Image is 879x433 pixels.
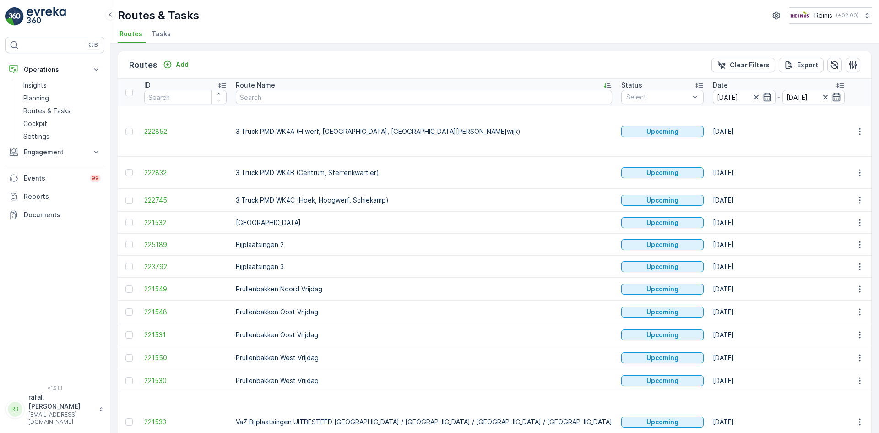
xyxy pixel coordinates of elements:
[27,7,66,26] img: logo_light-DOdMpM7g.png
[621,329,704,340] button: Upcoming
[646,127,678,136] p: Upcoming
[144,127,227,136] span: 222852
[646,262,678,271] p: Upcoming
[144,353,227,362] a: 221550
[777,92,781,103] p: -
[236,81,275,90] p: Route Name
[8,402,22,417] div: RR
[24,148,86,157] p: Engagement
[621,81,642,90] p: Status
[713,90,776,104] input: dd/mm/yyyy
[236,196,612,205] p: 3 Truck PMD WK4C (Hoek, Hoogwerf, Schiekamp)
[144,168,227,177] a: 222832
[24,210,101,219] p: Documents
[118,8,199,23] p: Routes & Tasks
[626,93,689,102] p: Select
[836,12,859,19] p: ( +02:00 )
[646,196,678,205] p: Upcoming
[782,90,845,104] input: dd/mm/yyyy
[144,196,227,205] a: 222745
[144,81,151,90] p: ID
[144,330,227,340] a: 221531
[144,90,227,104] input: Search
[23,119,47,128] p: Cockpit
[125,377,133,384] div: Toggle Row Selected
[621,167,704,178] button: Upcoming
[125,331,133,339] div: Toggle Row Selected
[125,263,133,270] div: Toggle Row Selected
[5,393,104,426] button: RRrafal.[PERSON_NAME][EMAIL_ADDRESS][DOMAIN_NAME]
[621,239,704,250] button: Upcoming
[144,218,227,227] a: 221532
[646,376,678,385] p: Upcoming
[5,60,104,79] button: Operations
[236,330,612,340] p: Prullenbakken Oost Vrijdag
[125,241,133,248] div: Toggle Row Selected
[708,323,849,346] td: [DATE]
[646,417,678,427] p: Upcoming
[125,285,133,293] div: Toggle Row Selected
[176,60,189,69] p: Add
[621,126,704,137] button: Upcoming
[646,218,678,227] p: Upcoming
[125,128,133,135] div: Toggle Row Selected
[24,174,84,183] p: Events
[236,417,612,427] p: VaZ Bijplaatsingen UITBESTEED [GEOGRAPHIC_DATA] / [GEOGRAPHIC_DATA] / [GEOGRAPHIC_DATA] / [GEOGRA...
[5,169,104,187] a: Events99
[708,189,849,212] td: [DATE]
[708,212,849,234] td: [DATE]
[708,278,849,301] td: [DATE]
[236,168,612,177] p: 3 Truck PMD WK4B (Centrum, Sterrenkwartier)
[125,169,133,176] div: Toggle Row Selected
[23,93,49,103] p: Planning
[646,307,678,317] p: Upcoming
[23,132,49,141] p: Settings
[621,375,704,386] button: Upcoming
[89,41,98,49] p: ⌘B
[119,29,142,38] span: Routes
[646,240,678,249] p: Upcoming
[144,262,227,271] a: 223792
[646,353,678,362] p: Upcoming
[708,301,849,323] td: [DATE]
[5,187,104,206] a: Reports
[708,157,849,189] td: [DATE]
[23,106,71,115] p: Routes & Tasks
[129,59,157,71] p: Routes
[20,92,104,104] a: Planning
[144,307,227,317] a: 221548
[621,284,704,295] button: Upcoming
[236,218,612,227] p: [GEOGRAPHIC_DATA]
[125,219,133,226] div: Toggle Row Selected
[646,168,678,177] p: Upcoming
[144,285,227,294] a: 221549
[5,385,104,391] span: v 1.51.1
[708,346,849,369] td: [DATE]
[621,261,704,272] button: Upcoming
[708,234,849,256] td: [DATE]
[20,117,104,130] a: Cockpit
[236,285,612,294] p: Prullenbakken Noord Vrijdag
[708,369,849,392] td: [DATE]
[621,195,704,206] button: Upcoming
[236,307,612,317] p: Prullenbakken Oost Vrijdag
[621,307,704,318] button: Upcoming
[730,60,770,70] p: Clear Filters
[708,256,849,278] td: [DATE]
[159,59,192,70] button: Add
[144,240,227,249] a: 225189
[236,353,612,362] p: Prullenbakken West Vrijdag
[779,58,824,72] button: Export
[144,376,227,385] a: 221530
[713,81,728,90] p: Date
[621,217,704,228] button: Upcoming
[24,65,86,74] p: Operations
